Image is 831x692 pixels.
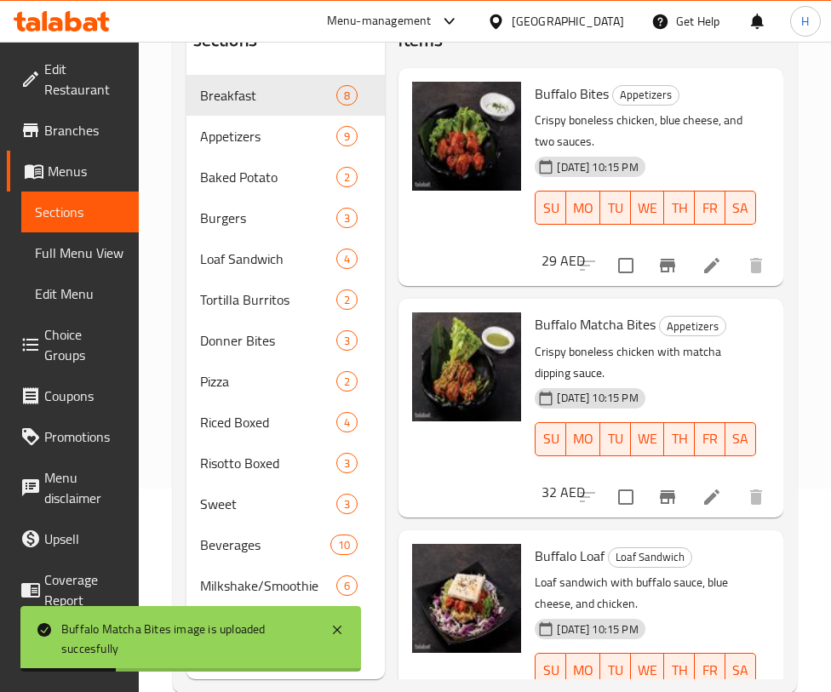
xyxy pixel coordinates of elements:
span: H [801,12,809,31]
button: SA [725,422,756,456]
div: Breakfast8 [186,75,386,116]
div: Burgers3 [186,197,386,238]
button: MO [566,422,600,456]
button: TH [664,191,695,225]
div: Loaf Sandwich [608,547,692,568]
span: 3 [337,333,357,349]
span: TU [607,658,624,683]
h2: Menu items [398,2,443,53]
div: [GEOGRAPHIC_DATA] [512,12,624,31]
img: Buffalo Matcha Bites [412,312,521,421]
span: 3 [337,210,357,226]
span: Sweet [200,494,337,514]
span: Coupons [44,386,125,406]
a: Grocery Checklist [7,621,139,682]
div: Beverages10 [186,524,386,565]
span: TU [607,426,624,451]
a: Coverage Report [7,559,139,621]
div: items [336,575,358,596]
button: delete [736,245,777,286]
span: Appetizers [200,126,337,146]
span: Edit Menu [35,283,125,304]
button: SU [535,653,566,687]
div: items [336,412,358,432]
span: Loaf Sandwich [609,547,691,567]
a: Menus [7,151,139,192]
h6: 29 AED [542,249,585,272]
h6: 32 AED [542,480,585,504]
span: Buffalo Bites [535,81,609,106]
span: Grocery Checklist [44,631,125,672]
button: FR [695,191,725,225]
span: Riced Boxed [200,412,337,432]
div: items [336,126,358,146]
span: 2 [337,374,357,390]
span: 4 [337,251,357,267]
span: Risotto Boxed [200,453,337,473]
a: Choice Groups [7,314,139,375]
span: MO [573,658,593,683]
div: Appetizers [659,316,726,336]
span: 9 [337,129,357,145]
div: Milkshake/Smoothie6 [186,565,386,606]
span: 2 [337,169,357,186]
span: Promotions [44,426,125,447]
span: 6 [337,578,357,594]
div: Menu-management [327,11,432,31]
div: Riced Boxed4 [186,402,386,443]
span: TH [671,426,688,451]
span: Menu disclaimer [44,467,125,508]
span: FR [702,658,719,683]
a: Promotions [7,416,139,457]
div: Buffalo Matcha Bites image is uploaded succesfully [61,620,313,658]
span: Appetizers [613,85,679,105]
a: Edit menu item [702,487,722,507]
span: SA [732,426,749,451]
a: Upsell [7,518,139,559]
span: Breakfast [200,85,337,106]
div: Appetizers9 [186,116,386,157]
span: WE [638,196,657,220]
button: MO [566,653,600,687]
p: Loaf sandwich with buffalo sauce, blue cheese, and chicken. [535,572,756,615]
button: TU [600,191,631,225]
span: 3 [337,455,357,472]
a: Coupons [7,375,139,416]
span: Choice Groups [44,324,125,365]
div: Donner Bites [200,330,337,351]
button: SA [725,191,756,225]
span: [DATE] 10:15 PM [550,390,645,406]
span: Full Menu View [35,243,125,263]
span: SU [542,196,559,220]
span: MO [573,196,593,220]
div: Appetizers [612,85,679,106]
button: Branch-specific-item [647,245,688,286]
span: MO [573,426,593,451]
span: WE [638,658,657,683]
span: Select to update [608,479,644,515]
span: Coverage Report [44,569,125,610]
span: Menus [48,161,125,181]
span: WE [638,426,657,451]
span: Sections [35,202,125,222]
span: SU [542,658,559,683]
span: Buffalo Loaf [535,543,605,569]
span: [DATE] 10:15 PM [550,621,645,638]
button: delete [736,477,777,518]
span: FR [702,196,719,220]
button: MO [566,191,600,225]
span: SA [732,196,749,220]
span: 8 [337,88,357,104]
div: Donner Bites3 [186,320,386,361]
div: items [330,535,358,555]
div: Loaf Sandwich4 [186,238,386,279]
button: WE [631,191,664,225]
div: Tortilla Burritos2 [186,279,386,320]
div: Pizza2 [186,361,386,402]
div: items [336,167,358,187]
div: items [336,371,358,392]
div: Sweet3 [186,483,386,524]
a: Edit Restaurant [7,49,139,110]
div: items [336,453,358,473]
